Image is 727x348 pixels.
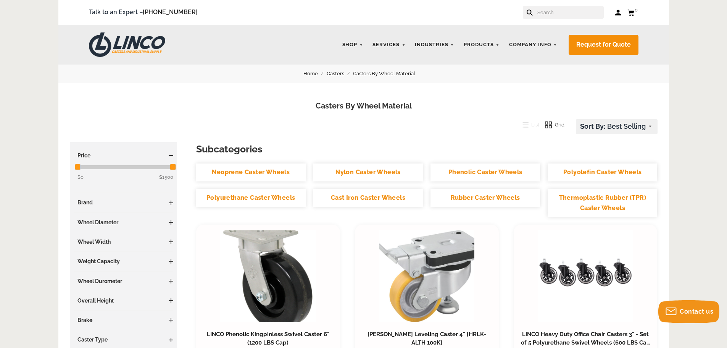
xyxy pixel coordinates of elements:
[615,9,622,16] a: Log in
[196,189,306,207] a: Polyurethane Caster Wheels
[430,163,540,181] a: Phenolic Caster Wheels
[196,163,306,181] a: Neoprene Caster Wheels
[89,32,165,57] img: LINCO CASTERS & INDUSTRIAL SUPPLY
[369,37,409,52] a: Services
[74,257,174,265] h3: Weight Capacity
[74,316,174,324] h3: Brake
[411,37,458,52] a: Industries
[74,336,174,343] h3: Caster Type
[635,7,638,13] span: 0
[313,189,423,207] a: Cast Iron Caster Wheels
[680,308,713,315] span: Contact us
[74,199,174,206] h3: Brand
[89,7,198,18] span: Talk to an Expert –
[627,8,638,17] a: 0
[539,119,564,131] button: Grid
[70,100,658,112] h1: Casters By Wheel Material
[658,300,719,323] button: Contact us
[327,70,353,78] a: Casters
[505,37,561,52] a: Company Info
[143,8,198,16] a: [PHONE_NUMBER]
[548,163,657,181] a: Polyolefin Caster Wheels
[313,163,423,181] a: Nylon Caster Wheels
[74,297,174,304] h3: Overall Height
[339,37,367,52] a: Shop
[159,173,173,181] span: $1500
[74,219,174,226] h3: Wheel Diameter
[548,189,657,217] a: Thermoplastic Rubber (TPR) Caster Wheels
[516,119,540,131] button: List
[569,35,638,55] a: Request for Quote
[430,189,540,207] a: Rubber Caster Wheels
[537,6,604,19] input: Search
[74,277,174,285] h3: Wheel Durometer
[368,331,486,346] a: [PERSON_NAME] Leveling Caster 4" [HRLK-ALTH 100K]
[74,238,174,246] h3: Wheel Width
[303,70,327,78] a: Home
[353,70,424,78] a: Casters By Wheel Material
[460,37,503,52] a: Products
[196,142,658,156] h3: Subcategories
[74,152,174,159] h3: Price
[77,174,84,180] span: $0
[207,331,329,346] a: LINCO Phenolic Kingpinless Swivel Caster 6" (1200 LBS Cap)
